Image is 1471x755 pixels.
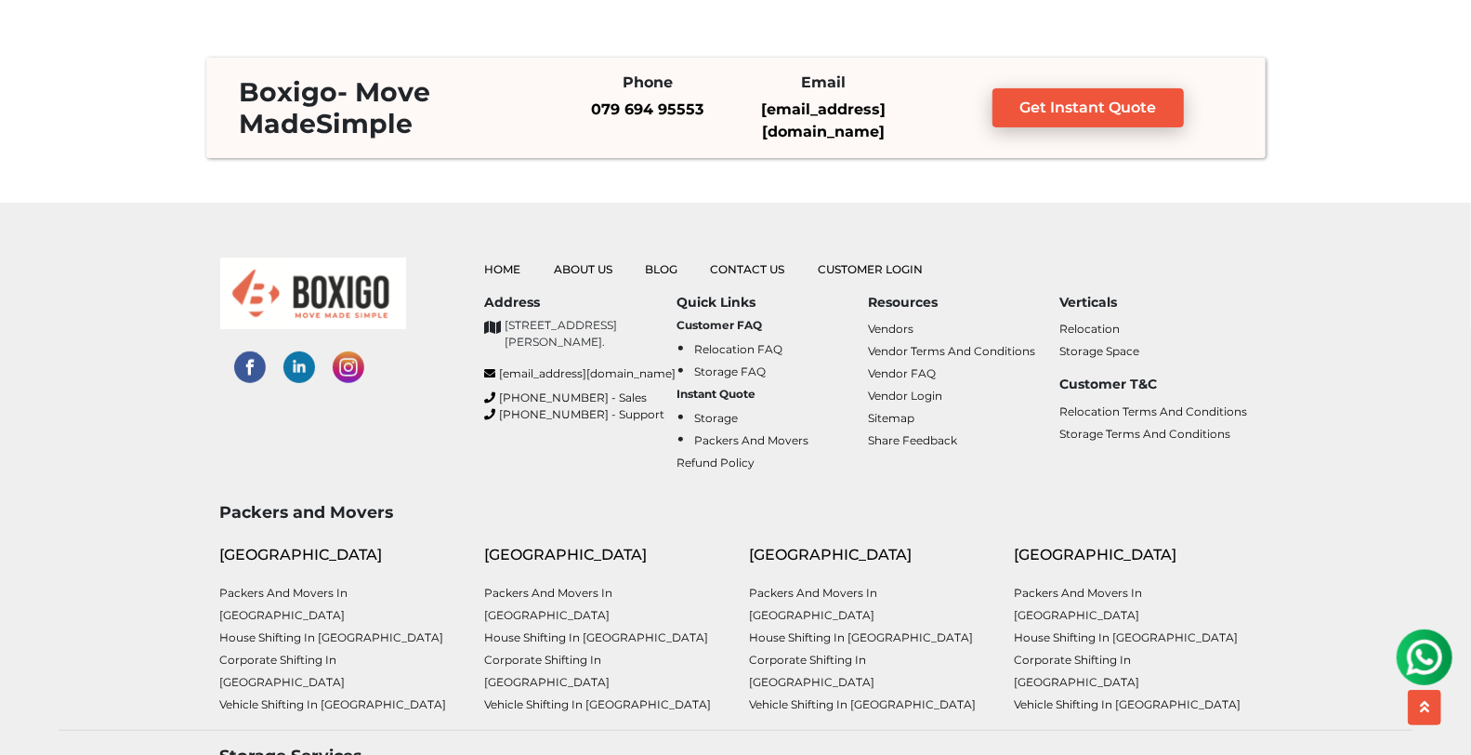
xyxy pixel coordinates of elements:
a: Blog [645,262,677,276]
h6: Resources [868,295,1059,311]
a: House shifting in [GEOGRAPHIC_DATA] [220,630,444,644]
a: Storage Terms and Conditions [1059,427,1230,441]
img: facebook-social-links [234,351,266,383]
h6: Quick Links [676,295,868,311]
a: Contact Us [711,262,785,276]
a: Vehicle shifting in [GEOGRAPHIC_DATA] [220,697,447,711]
a: Vendor Terms and Conditions [868,344,1035,358]
h3: - Move Made [225,76,542,139]
a: Share Feedback [868,433,957,447]
a: Packers and Movers [694,433,808,447]
a: Packers and Movers in [GEOGRAPHIC_DATA] [220,586,348,622]
a: Relocation Terms and Conditions [1059,404,1247,418]
a: House shifting in [GEOGRAPHIC_DATA] [750,630,974,644]
p: [STREET_ADDRESS][PERSON_NAME]. [506,317,676,351]
span: Simple [317,108,414,139]
a: Refund Policy [676,456,755,470]
h6: Phone [573,73,722,91]
a: Relocation FAQ [694,342,782,356]
a: Home [485,262,521,276]
a: Corporate Shifting in [GEOGRAPHIC_DATA] [220,653,346,689]
a: [EMAIL_ADDRESS][DOMAIN_NAME] [761,100,886,140]
div: [GEOGRAPHIC_DATA] [1015,544,1252,566]
a: Relocation [1059,322,1120,336]
a: Vendor Login [868,389,942,403]
a: Storage FAQ [694,364,766,378]
a: House shifting in [GEOGRAPHIC_DATA] [485,630,709,644]
button: scroll up [1408,690,1441,725]
a: Vehicle shifting in [GEOGRAPHIC_DATA] [485,697,712,711]
a: [EMAIL_ADDRESS][DOMAIN_NAME] [485,365,676,382]
a: Corporate Shifting in [GEOGRAPHIC_DATA] [1015,653,1140,689]
img: instagram-social-links [333,351,364,383]
a: Customer Login [818,262,923,276]
a: Vendor FAQ [868,366,936,380]
a: Sitemap [868,411,914,425]
a: [PHONE_NUMBER] - Sales [485,390,676,406]
a: 079 694 95553 [591,100,703,118]
h6: Email [749,73,898,91]
span: Boxigo [240,76,338,108]
a: Corporate Shifting in [GEOGRAPHIC_DATA] [750,653,875,689]
h6: Verticals [1059,295,1251,311]
h3: Packers and Movers [220,502,1252,522]
b: Instant Quote [676,387,755,401]
img: whatsapp-icon.svg [19,19,56,56]
div: [GEOGRAPHIC_DATA] [485,544,722,566]
div: [GEOGRAPHIC_DATA] [750,544,987,566]
a: [PHONE_NUMBER] - Support [485,406,676,423]
a: Vendors [868,322,913,336]
img: linked-in-social-links [283,351,315,383]
a: Vehicle shifting in [GEOGRAPHIC_DATA] [1015,697,1241,711]
div: [GEOGRAPHIC_DATA] [220,544,457,566]
h6: Customer T&C [1059,377,1251,392]
a: Corporate Shifting in [GEOGRAPHIC_DATA] [485,653,611,689]
a: Packers and Movers in [GEOGRAPHIC_DATA] [485,586,613,622]
a: Vehicle shifting in [GEOGRAPHIC_DATA] [750,697,977,711]
a: Storage [694,411,738,425]
a: Get Instant Quote [992,88,1185,127]
a: About Us [554,262,612,276]
a: Packers and Movers in [GEOGRAPHIC_DATA] [750,586,878,622]
img: boxigo_logo_small [220,258,406,329]
a: Packers and Movers in [GEOGRAPHIC_DATA] [1015,586,1143,622]
a: House shifting in [GEOGRAPHIC_DATA] [1015,630,1239,644]
h6: Address [485,295,676,311]
a: Storage Space [1059,344,1139,358]
b: Customer FAQ [676,318,762,332]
